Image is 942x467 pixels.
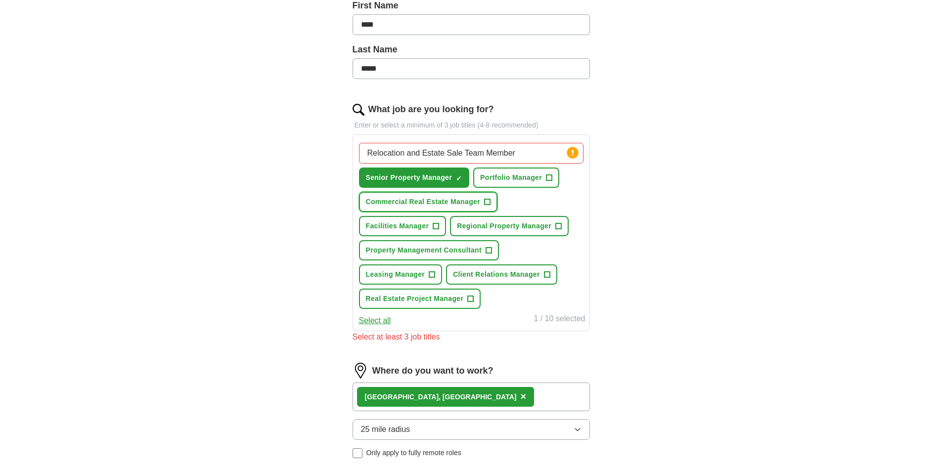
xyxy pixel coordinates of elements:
[366,269,425,280] span: Leasing Manager
[368,103,494,116] label: What job are you looking for?
[534,313,585,327] div: 1 / 10 selected
[353,448,362,458] input: Only apply to fully remote roles
[446,264,557,285] button: Client Relations Manager
[359,143,583,164] input: Type a job title and press enter
[353,419,590,440] button: 25 mile radius
[480,172,542,183] span: Portfolio Manager
[361,424,410,435] span: 25 mile radius
[365,392,517,402] div: , [GEOGRAPHIC_DATA]
[520,389,526,404] button: ×
[457,221,551,231] span: Regional Property Manager
[353,363,368,379] img: location.png
[353,104,364,116] img: search.png
[353,331,590,343] div: Select at least 3 job titles
[453,269,540,280] span: Client Relations Manager
[366,197,480,207] span: Commercial Real Estate Manager
[520,391,526,402] span: ×
[359,289,481,309] button: Real Estate Project Manager
[473,168,559,188] button: Portfolio Manager
[359,315,391,327] button: Select all
[353,43,590,56] label: Last Name
[366,172,452,183] span: Senior Property Manager
[359,168,470,188] button: Senior Property Manager✓
[359,192,497,212] button: Commercial Real Estate Manager
[365,393,439,401] strong: [GEOGRAPHIC_DATA]
[456,174,462,182] span: ✓
[359,240,499,260] button: Property Management Consultant
[366,448,461,458] span: Only apply to fully remote roles
[366,294,464,304] span: Real Estate Project Manager
[353,120,590,130] p: Enter or select a minimum of 3 job titles (4-8 recommended)
[372,364,493,378] label: Where do you want to work?
[450,216,569,236] button: Regional Property Manager
[359,264,443,285] button: Leasing Manager
[359,216,447,236] button: Facilities Manager
[366,221,429,231] span: Facilities Manager
[366,245,482,255] span: Property Management Consultant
